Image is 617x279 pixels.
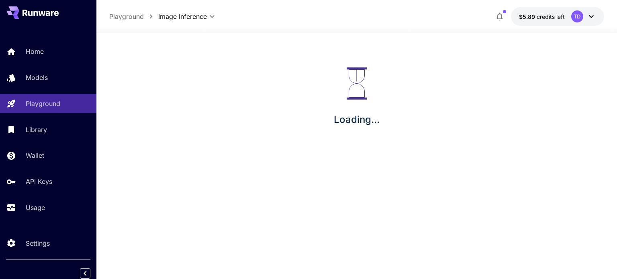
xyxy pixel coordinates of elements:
p: Library [26,125,47,134]
nav: breadcrumb [109,12,158,21]
span: $5.89 [519,13,537,20]
button: $5.88858TD [511,7,604,26]
p: API Keys [26,177,52,186]
p: Playground [26,99,60,108]
div: $5.88858 [519,12,565,21]
p: Usage [26,203,45,212]
p: Models [26,73,48,82]
span: credits left [537,13,565,20]
p: Wallet [26,151,44,160]
a: Playground [109,12,144,21]
p: Home [26,47,44,56]
button: Collapse sidebar [80,268,90,279]
p: Settings [26,238,50,248]
div: TD [571,10,583,22]
span: Image Inference [158,12,207,21]
p: Loading... [334,112,380,127]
